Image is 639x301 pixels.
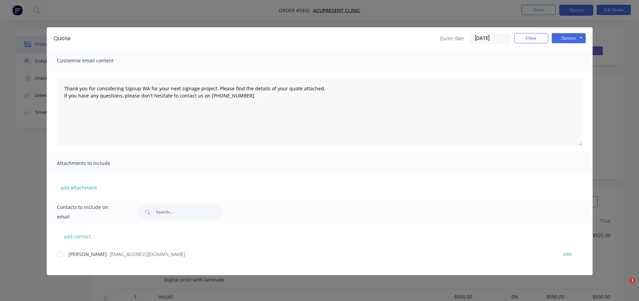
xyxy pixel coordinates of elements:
button: Close [514,33,548,43]
button: add attachment [57,182,100,193]
button: add contact [57,231,98,241]
span: Attachments to include [57,159,132,168]
button: edit [559,250,576,259]
span: 1 [630,278,635,283]
div: Quote [54,34,71,43]
textarea: Thank you for considering Signup WA for your next signage project. Please find the details of you... [57,78,582,146]
span: Quote date [440,35,464,42]
span: Contacts to include on email [57,202,121,222]
input: Search... [156,205,223,219]
span: [PERSON_NAME] [69,251,107,257]
iframe: Intercom live chat [616,278,632,294]
span: Customise email content [57,56,132,65]
button: Options [552,33,586,43]
span: - [EMAIL_ADDRESS][DOMAIN_NAME] [107,251,185,257]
